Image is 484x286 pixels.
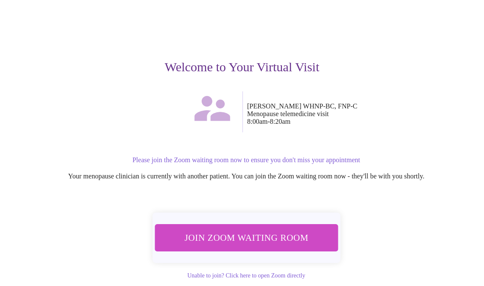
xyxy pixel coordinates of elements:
[166,230,326,246] span: Join Zoom Waiting Room
[247,102,471,125] p: [PERSON_NAME] WHNP-BC, FNP-C Menopause telemedicine visit 8:00am - 8:20am
[14,60,470,74] h3: Welcome to Your Virtual Visit
[187,272,305,279] a: Unable to join? Click here to open Zoom directly
[22,156,470,164] p: Please join the Zoom waiting room now to ensure you don't miss your appointment
[155,224,338,251] button: Join Zoom Waiting Room
[22,172,470,180] p: Your menopause clinician is currently with another patient. You can join the Zoom waiting room no...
